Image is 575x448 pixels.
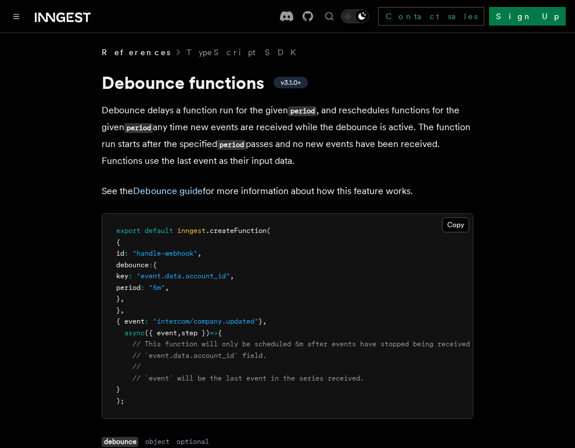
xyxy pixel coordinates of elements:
span: key [116,272,128,280]
span: // [132,363,141,371]
dd: optional [177,437,209,446]
span: "intercom/company.updated" [153,317,258,325]
dd: object [145,437,170,446]
span: "handle-webhook" [132,249,197,257]
span: , [120,295,124,303]
span: id [116,249,124,257]
span: "event.data.account_id" [136,272,230,280]
h1: Debounce functions [102,72,473,93]
span: step }) [181,329,210,337]
span: v3.1.0+ [281,78,301,87]
span: .createFunction [206,227,267,235]
span: : [124,249,128,257]
span: "5m" [149,284,165,292]
span: } [116,295,120,303]
button: Find something... [322,9,336,23]
span: } [116,385,120,393]
span: , [263,317,267,325]
span: // `event.data.account_id` field. [132,352,267,360]
a: Debounce guide [133,185,203,196]
span: ({ event [145,329,177,337]
span: { [218,329,222,337]
span: : [149,261,153,269]
code: period [217,140,246,150]
p: See the for more information about how this feature works. [102,183,473,199]
span: // This function will only be scheduled 5m after events have stopped being received with the same [132,340,527,348]
span: , [177,329,181,337]
span: References [102,46,170,58]
span: } [116,306,120,314]
span: : [141,284,145,292]
span: { event [116,317,145,325]
span: { [153,261,157,269]
span: // `event` will be the last event in the series received. [132,374,364,382]
code: debounce [102,437,138,447]
span: , [197,249,202,257]
span: ); [116,397,124,405]
span: inngest [177,227,206,235]
button: Toggle dark mode [341,9,369,23]
button: Toggle navigation [9,9,23,23]
a: TypeScript SDK [186,46,303,58]
span: ( [267,227,271,235]
p: Debounce delays a function run for the given , and reschedules functions for the given any time n... [102,102,473,169]
button: Copy [442,217,469,232]
span: export [116,227,141,235]
a: Sign Up [489,7,566,26]
span: async [124,329,145,337]
span: : [145,317,149,325]
a: Contact sales [378,7,484,26]
span: debounce [116,261,149,269]
span: , [120,306,124,314]
span: : [128,272,132,280]
span: , [230,272,234,280]
span: => [210,329,218,337]
code: period [124,123,153,133]
span: , [165,284,169,292]
code: period [288,106,317,116]
span: period [116,284,141,292]
span: { [116,238,120,246]
span: default [145,227,173,235]
span: } [258,317,263,325]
